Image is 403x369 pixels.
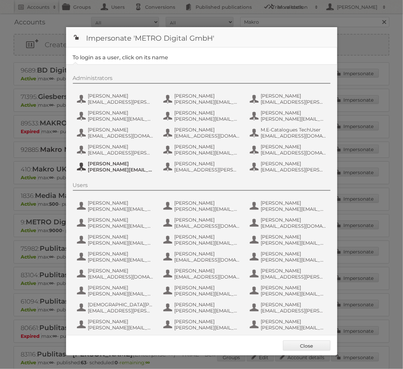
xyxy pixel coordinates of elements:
span: [PERSON_NAME] [175,319,240,325]
button: [PERSON_NAME] [PERSON_NAME][EMAIL_ADDRESS][PERSON_NAME][DOMAIN_NAME] [76,250,156,264]
span: [PERSON_NAME] [88,127,154,133]
button: [PERSON_NAME] [PERSON_NAME] [PERSON_NAME] [EMAIL_ADDRESS][DOMAIN_NAME] [76,335,156,348]
span: [PERSON_NAME] [175,268,240,274]
button: [PERSON_NAME] [PERSON_NAME][EMAIL_ADDRESS][DOMAIN_NAME] [163,318,242,331]
span: [PERSON_NAME][EMAIL_ADDRESS][PERSON_NAME][DOMAIN_NAME] [88,223,154,229]
button: [PERSON_NAME] [PERSON_NAME][EMAIL_ADDRESS][PERSON_NAME][DOMAIN_NAME] [249,233,329,247]
span: [PERSON_NAME] [175,161,240,167]
button: [PERSON_NAME] [EMAIL_ADDRESS][DOMAIN_NAME] [163,335,242,348]
span: [PERSON_NAME] [175,251,240,257]
span: [EMAIL_ADDRESS][DOMAIN_NAME] [175,274,240,280]
span: [PERSON_NAME] [261,302,327,308]
span: [PERSON_NAME] [88,217,154,223]
button: [PERSON_NAME] [PERSON_NAME][EMAIL_ADDRESS][PERSON_NAME][DOMAIN_NAME] [163,301,242,314]
button: [PERSON_NAME] [EMAIL_ADDRESS][PERSON_NAME][DOMAIN_NAME] [163,160,242,173]
span: [PERSON_NAME][EMAIL_ADDRESS][PERSON_NAME][DOMAIN_NAME] [88,257,154,263]
button: [PERSON_NAME] [EMAIL_ADDRESS][DOMAIN_NAME] [76,267,156,281]
button: [PERSON_NAME] [PERSON_NAME][EMAIL_ADDRESS][PERSON_NAME][DOMAIN_NAME] [76,233,156,247]
div: Administrators [73,75,330,84]
button: [PERSON_NAME] [PERSON_NAME][EMAIL_ADDRESS][PERSON_NAME][DOMAIN_NAME] [163,233,242,247]
button: [PERSON_NAME] [PERSON_NAME][EMAIL_ADDRESS][PERSON_NAME][DOMAIN_NAME] [76,284,156,298]
span: [PERSON_NAME] [175,93,240,99]
button: [PERSON_NAME] [PERSON_NAME][EMAIL_ADDRESS][PERSON_NAME][DOMAIN_NAME] [163,109,242,123]
span: [PERSON_NAME][EMAIL_ADDRESS][PERSON_NAME][DOMAIN_NAME] [261,240,327,246]
button: [PERSON_NAME] [EMAIL_ADDRESS][DOMAIN_NAME] [249,335,329,348]
span: [PERSON_NAME] [88,234,154,240]
span: [PERSON_NAME][EMAIL_ADDRESS][PERSON_NAME][DOMAIN_NAME] [88,116,154,122]
button: [PERSON_NAME] [PERSON_NAME][EMAIL_ADDRESS][PERSON_NAME][DOMAIN_NAME] [249,250,329,264]
span: [PERSON_NAME] [88,110,154,116]
span: [EMAIL_ADDRESS][DOMAIN_NAME] [175,133,240,139]
button: [PERSON_NAME] [PERSON_NAME][EMAIL_ADDRESS][PERSON_NAME][DOMAIN_NAME] [76,109,156,123]
span: [EMAIL_ADDRESS][DOMAIN_NAME] [88,274,154,280]
span: [PERSON_NAME] [261,319,327,325]
span: [EMAIL_ADDRESS][PERSON_NAME][DOMAIN_NAME] [88,99,154,105]
button: [PERSON_NAME] [PERSON_NAME][EMAIL_ADDRESS][DOMAIN_NAME] [163,143,242,157]
span: [EMAIL_ADDRESS][DOMAIN_NAME] [261,133,327,139]
span: [PERSON_NAME][EMAIL_ADDRESS][PERSON_NAME][DOMAIN_NAME] [88,240,154,246]
button: M.E-Catalogues TechUser [EMAIL_ADDRESS][DOMAIN_NAME] [249,126,329,140]
span: [PERSON_NAME] [261,217,327,223]
span: [PERSON_NAME] [261,93,327,99]
span: [PERSON_NAME] [88,161,154,167]
span: [PERSON_NAME][EMAIL_ADDRESS][PERSON_NAME][DOMAIN_NAME] [261,291,327,297]
span: [PERSON_NAME] [175,285,240,291]
span: [PERSON_NAME] [261,110,327,116]
span: [PERSON_NAME][EMAIL_ADDRESS][PERSON_NAME][DOMAIN_NAME] [175,116,240,122]
legend: To login as a user, click on its name [73,54,168,61]
span: [EMAIL_ADDRESS][DOMAIN_NAME] [175,257,240,263]
button: [PERSON_NAME] [EMAIL_ADDRESS][DOMAIN_NAME] [249,216,329,230]
span: [PERSON_NAME] [175,217,240,223]
button: [PERSON_NAME] [PERSON_NAME][EMAIL_ADDRESS][PERSON_NAME][DOMAIN_NAME] [76,216,156,230]
span: [PERSON_NAME] [175,302,240,308]
span: [PERSON_NAME][EMAIL_ADDRESS][PERSON_NAME][DOMAIN_NAME] [175,240,240,246]
span: [EMAIL_ADDRESS][DOMAIN_NAME] [88,133,154,139]
span: [PERSON_NAME] [88,93,154,99]
span: [PERSON_NAME][EMAIL_ADDRESS][PERSON_NAME][DOMAIN_NAME] [261,325,327,331]
button: [PERSON_NAME] [PERSON_NAME][EMAIL_ADDRESS][PERSON_NAME][DOMAIN_NAME] [76,160,156,173]
span: [PERSON_NAME] [88,144,154,150]
button: [PERSON_NAME] [PERSON_NAME][EMAIL_ADDRESS][PERSON_NAME][DOMAIN_NAME] [249,284,329,298]
button: [PERSON_NAME] [EMAIL_ADDRESS][PERSON_NAME][DOMAIN_NAME] [249,267,329,281]
span: [PERSON_NAME] [261,251,327,257]
button: [PERSON_NAME] [PERSON_NAME][EMAIL_ADDRESS][DOMAIN_NAME] [249,109,329,123]
span: [EMAIL_ADDRESS][PERSON_NAME][DOMAIN_NAME] [261,274,327,280]
button: [PERSON_NAME] [PERSON_NAME][EMAIL_ADDRESS][PERSON_NAME][PERSON_NAME][DOMAIN_NAME] [76,199,156,213]
button: [PERSON_NAME] [EMAIL_ADDRESS][PERSON_NAME][DOMAIN_NAME] [249,92,329,106]
button: [DEMOGRAPHIC_DATA][PERSON_NAME] [EMAIL_ADDRESS][PERSON_NAME][DOMAIN_NAME] [76,301,156,314]
span: [PERSON_NAME] [88,268,154,274]
button: [PERSON_NAME] [PERSON_NAME][EMAIL_ADDRESS][PERSON_NAME][DOMAIN_NAME] [163,92,242,106]
span: [EMAIL_ADDRESS][PERSON_NAME][DOMAIN_NAME] [88,308,154,314]
span: [DEMOGRAPHIC_DATA][PERSON_NAME] [88,302,154,308]
span: [PERSON_NAME][EMAIL_ADDRESS][PERSON_NAME][DOMAIN_NAME] [175,99,240,105]
span: [EMAIL_ADDRESS][PERSON_NAME][DOMAIN_NAME] [88,150,154,156]
span: [PERSON_NAME] [175,127,240,133]
button: [PERSON_NAME] [PERSON_NAME][EMAIL_ADDRESS][PERSON_NAME][DOMAIN_NAME] [249,318,329,331]
span: [PERSON_NAME] [261,200,327,206]
button: [PERSON_NAME] [EMAIL_ADDRESS][DOMAIN_NAME] [163,126,242,140]
span: [PERSON_NAME][EMAIL_ADDRESS][PERSON_NAME][DOMAIN_NAME] [88,325,154,331]
span: [PERSON_NAME] [88,285,154,291]
span: [PERSON_NAME][EMAIL_ADDRESS][DOMAIN_NAME] [261,116,327,122]
button: [PERSON_NAME] [EMAIL_ADDRESS][DOMAIN_NAME] [76,126,156,140]
span: [EMAIL_ADDRESS][DOMAIN_NAME] [261,150,327,156]
button: [PERSON_NAME] [EMAIL_ADDRESS][DOMAIN_NAME] [249,143,329,157]
button: [PERSON_NAME] [PERSON_NAME][EMAIL_ADDRESS][PERSON_NAME][DOMAIN_NAME] [163,284,242,298]
span: [PERSON_NAME][EMAIL_ADDRESS][PERSON_NAME][DOMAIN_NAME] [88,167,154,173]
button: [PERSON_NAME] [EMAIL_ADDRESS][PERSON_NAME][DOMAIN_NAME] [249,301,329,314]
span: [PERSON_NAME] [175,110,240,116]
span: [PERSON_NAME] [175,144,240,150]
span: [EMAIL_ADDRESS][PERSON_NAME][DOMAIN_NAME] [261,167,327,173]
span: [PERSON_NAME] [261,285,327,291]
button: [PERSON_NAME] [EMAIL_ADDRESS][PERSON_NAME][DOMAIN_NAME] [76,143,156,157]
span: [EMAIL_ADDRESS][DOMAIN_NAME] [261,223,327,229]
h1: Impersonate 'METRO Digital GmbH' [66,27,337,47]
span: [PERSON_NAME] [175,200,240,206]
span: [PERSON_NAME][EMAIL_ADDRESS][PERSON_NAME][DOMAIN_NAME] [88,291,154,297]
button: [PERSON_NAME] [PERSON_NAME][EMAIL_ADDRESS][PERSON_NAME][DOMAIN_NAME] [76,318,156,331]
span: [PERSON_NAME][EMAIL_ADDRESS][PERSON_NAME][DOMAIN_NAME] [261,206,327,212]
button: [PERSON_NAME] [EMAIL_ADDRESS][DOMAIN_NAME] [163,216,242,230]
span: [PERSON_NAME] [175,234,240,240]
span: [PERSON_NAME] [88,251,154,257]
button: [PERSON_NAME] [EMAIL_ADDRESS][PERSON_NAME][DOMAIN_NAME] [76,92,156,106]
